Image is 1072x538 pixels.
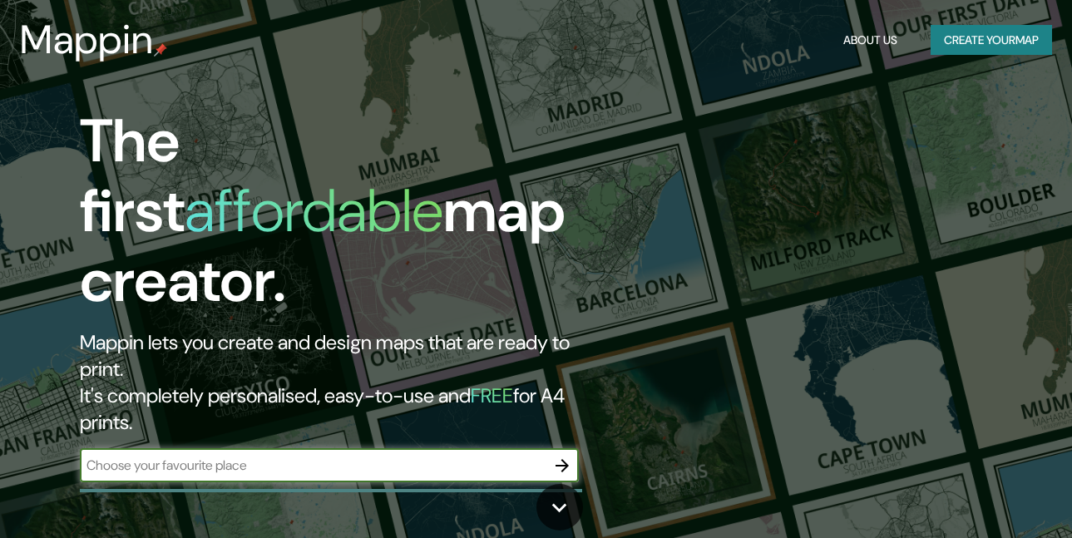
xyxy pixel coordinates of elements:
h3: Mappin [20,17,154,63]
button: About Us [837,25,904,56]
h1: affordable [185,172,443,249]
h5: FREE [471,383,513,408]
h2: Mappin lets you create and design maps that are ready to print. It's completely personalised, eas... [80,329,616,436]
img: mappin-pin [154,43,167,57]
button: Create yourmap [931,25,1052,56]
h1: The first map creator. [80,106,616,329]
input: Choose your favourite place [80,456,546,475]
